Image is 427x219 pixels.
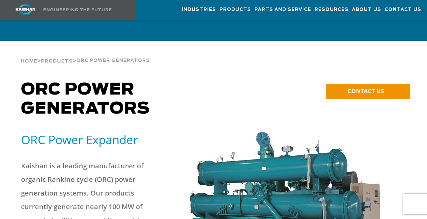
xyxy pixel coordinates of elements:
img: Engineering the future [43,8,111,11]
h5: ORC Power Expander [21,132,170,147]
a: Contact Us [385,0,421,19]
span: Parts and Service [254,6,311,14]
span: Industries [182,6,216,14]
span: Products [41,59,73,64]
a: Home [21,58,37,64]
span: Products [219,6,251,14]
span: About Us [352,6,381,14]
span: ORC Power Generators [76,58,150,63]
a: Products [41,58,73,64]
span: CONTACT US [348,87,384,95]
span: Resources [315,6,349,14]
a: Parts and Service [254,0,311,19]
a: Industries [182,0,216,19]
a: Products [219,0,251,19]
span: ORC Power Generators [21,82,150,117]
a: CONTACT US [326,84,410,99]
a: Resources [315,0,349,19]
div: > > [21,41,150,67]
span: Contact Us [385,6,421,14]
a: About Us [352,0,381,19]
span: Home [21,59,37,64]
